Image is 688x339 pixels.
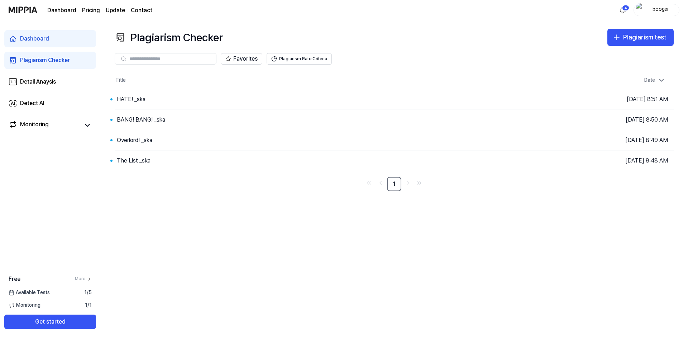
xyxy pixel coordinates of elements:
td: [DATE] 8:48 AM [534,150,674,171]
div: Plagiarism Checker [115,29,223,46]
a: Go to first page [364,178,374,188]
a: Monitoring [9,120,80,130]
div: BANG! BANG! _ska [117,116,165,124]
div: Dashboard [20,34,49,43]
span: Available Tests [9,289,50,296]
a: Go to next page [403,178,413,188]
button: Plagiarism Rate Criteria [267,53,332,65]
span: 1 / 5 [84,289,92,296]
div: Detail Anaysis [20,77,56,86]
div: Date [641,75,668,86]
div: 4 [622,5,629,11]
td: [DATE] 8:49 AM [534,130,674,150]
button: Get started [4,315,96,329]
a: Plagiarism Checker [4,52,96,69]
a: 1 [387,177,401,191]
button: profilebooger [634,4,679,16]
div: Plagiarism Checker [20,56,70,65]
a: Detect AI [4,95,96,112]
a: Pricing [82,6,100,15]
a: Update [106,6,125,15]
div: booger [647,6,675,14]
a: Contact [131,6,152,15]
div: Detect AI [20,99,44,108]
nav: pagination [115,177,674,191]
td: [DATE] 8:50 AM [534,109,674,130]
a: Go to previous page [376,178,386,188]
a: Dashboard [4,30,96,47]
div: Plagiarism test [623,32,666,43]
a: Detail Anaysis [4,73,96,90]
a: Dashboard [47,6,76,15]
div: Monitoring [20,120,49,130]
button: 알림4 [617,4,629,16]
img: profile [636,3,645,17]
button: Favorites [221,53,262,65]
a: Go to last page [414,178,424,188]
div: Overlord! _ska [117,136,152,145]
div: The List _ska [117,156,150,165]
div: HATE! _ska [117,95,145,104]
span: Monitoring [9,302,40,309]
span: 1 / 1 [85,302,92,309]
button: Plagiarism test [607,29,674,46]
a: More [75,276,92,282]
img: 알림 [618,6,627,14]
td: [DATE] 8:51 AM [534,89,674,109]
span: Free [9,275,20,283]
th: Title [115,72,534,89]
